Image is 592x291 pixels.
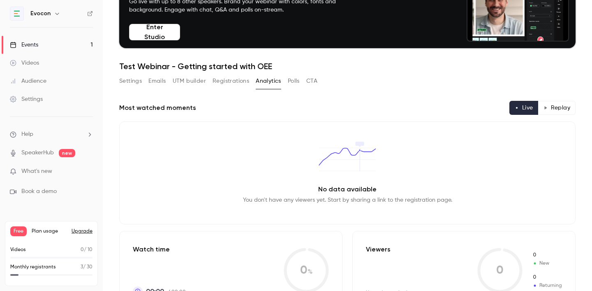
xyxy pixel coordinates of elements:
div: Audience [10,77,46,85]
span: Returning [532,274,562,281]
div: Events [10,41,38,49]
span: new [59,149,75,157]
button: CTA [306,74,317,88]
h6: Evocon [30,9,51,18]
p: / 30 [81,263,92,271]
a: SpeakerHub [21,149,54,157]
button: Analytics [256,74,281,88]
span: Book a demo [21,187,57,196]
div: Settings [10,95,43,103]
span: New [532,251,562,259]
h1: Test Webinar - Getting started with OEE [119,61,576,71]
button: Registrations [213,74,249,88]
p: Viewers [366,244,391,254]
p: No data available [318,184,377,194]
div: Videos [10,59,39,67]
button: Replay [538,101,576,115]
img: Evocon [10,7,23,20]
span: Plan usage [32,228,67,235]
p: Monthly registrants [10,263,56,271]
span: Free [10,226,27,236]
span: Help [21,130,33,139]
span: New [532,260,562,267]
button: Settings [119,74,142,88]
p: Videos [10,246,26,254]
span: 3 [81,265,83,270]
h2: Most watched moments [119,103,196,113]
p: / 10 [81,246,92,254]
button: Emails [148,74,166,88]
button: Live [509,101,539,115]
span: What's new [21,167,52,176]
iframe: Noticeable Trigger [83,168,93,175]
li: help-dropdown-opener [10,130,93,139]
span: 0 [81,247,84,252]
button: Polls [288,74,300,88]
p: You don't have any viewers yet. Start by sharing a link to the registration page. [243,196,452,204]
button: Enter Studio [129,24,180,40]
button: UTM builder [173,74,206,88]
button: Upgrade [72,228,92,235]
p: Watch time [133,244,186,254]
span: Returning [532,282,562,289]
